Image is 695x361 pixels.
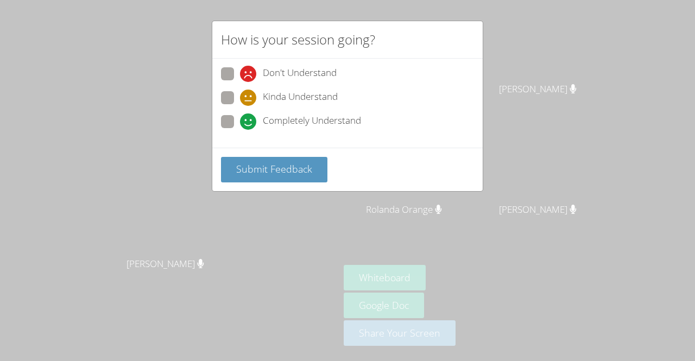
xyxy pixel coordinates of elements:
[263,113,361,130] span: Completely Understand
[263,66,337,82] span: Don't Understand
[221,157,327,182] button: Submit Feedback
[263,90,338,106] span: Kinda Understand
[236,162,312,175] span: Submit Feedback
[221,30,375,49] h2: How is your session going?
